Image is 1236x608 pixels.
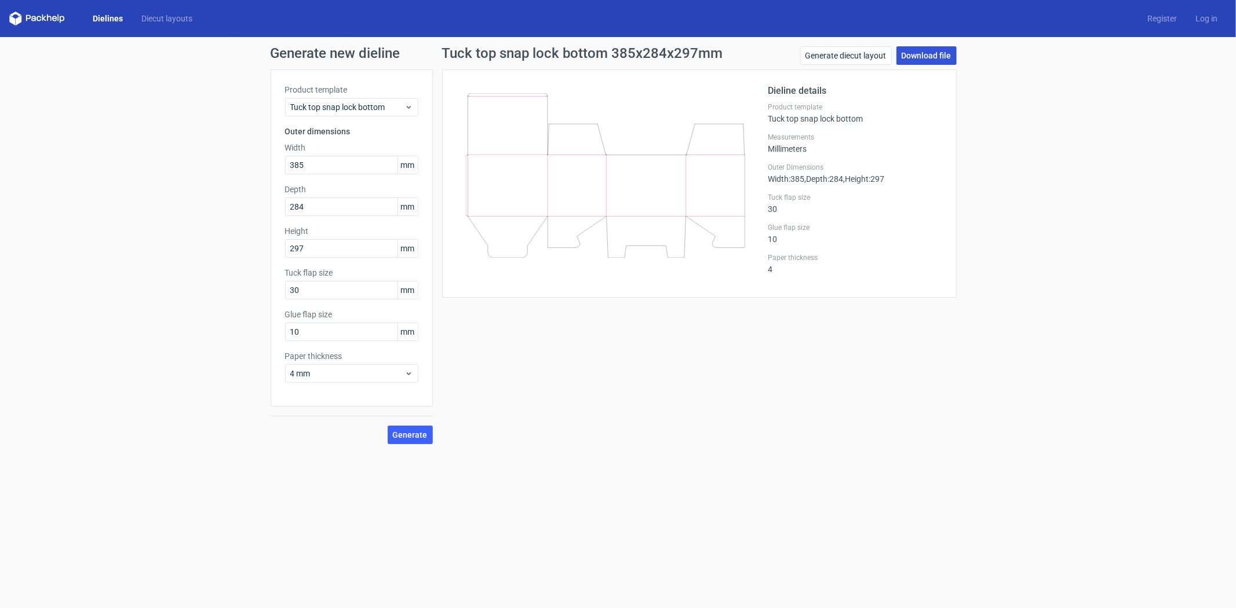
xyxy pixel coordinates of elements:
label: Height [285,225,418,237]
span: Width : 385 [768,174,805,184]
a: Diecut layouts [132,13,202,24]
label: Depth [285,184,418,195]
h3: Outer dimensions [285,126,418,137]
span: Tuck top snap lock bottom [290,101,404,113]
a: Log in [1186,13,1227,24]
label: Tuck flap size [768,193,942,202]
span: mm [398,240,418,257]
label: Width [285,142,418,153]
label: Measurements [768,133,942,142]
span: , Depth : 284 [805,174,844,184]
span: mm [398,281,418,299]
span: mm [398,323,418,340]
h1: Generate new dieline [271,46,966,60]
span: Generate [393,431,428,439]
span: mm [398,156,418,174]
div: Millimeters [768,133,942,153]
a: Dielines [83,13,132,24]
label: Product template [285,84,418,96]
label: Product template [768,102,942,112]
div: Tuck top snap lock bottom [768,102,942,123]
h1: Tuck top snap lock bottom 385x284x297mm [442,46,723,60]
label: Glue flap size [768,223,942,232]
span: mm [398,198,418,215]
a: Register [1138,13,1186,24]
button: Generate [388,426,433,444]
h2: Dieline details [768,84,942,98]
div: 30 [768,193,942,214]
a: Generate diecut layout [800,46,892,65]
label: Outer Dimensions [768,163,942,172]
a: Download file [896,46,957,65]
div: 4 [768,253,942,274]
span: , Height : 297 [844,174,885,184]
label: Paper thickness [768,253,942,262]
label: Glue flap size [285,309,418,320]
span: 4 mm [290,368,404,379]
label: Paper thickness [285,350,418,362]
div: 10 [768,223,942,244]
label: Tuck flap size [285,267,418,279]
